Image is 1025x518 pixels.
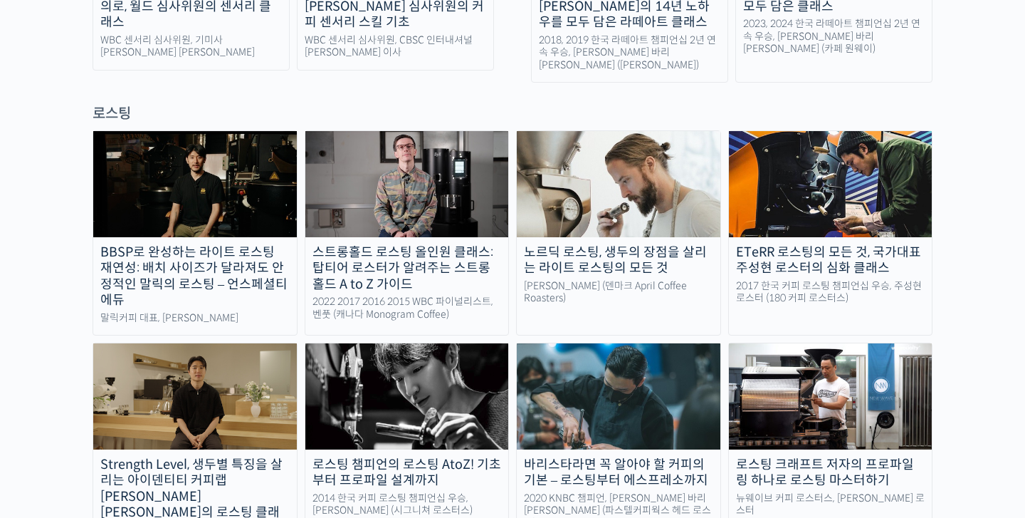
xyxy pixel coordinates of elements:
[517,280,720,305] div: [PERSON_NAME] (덴마크 April Coffee Roasters)
[220,421,237,432] span: 설정
[93,244,297,309] div: BBSP로 완성하는 라이트 로스팅 재연성: 배치 사이즈가 달라져도 안정적인 말릭의 로스팅 – 언스페셜티 에듀
[305,296,509,321] div: 2022 2017 2016 2015 WBC 파이널리스트, 벤풋 (캐나다 Monogram Coffee)
[93,104,932,123] div: 로스팅
[517,343,720,449] img: hyunyoungbang-thumbnail.jpeg
[305,130,510,336] a: 스트롱홀드 로스팅 올인원 클래스: 탑티어 로스터가 알려주는 스트롱홀드 A to Z 가이드 2022 2017 2016 2015 WBC 파이널리스트, 벤풋 (캐나다 Monogra...
[305,457,509,489] div: 로스팅 챔피언의 로스팅 AtoZ! 기초부터 프로파일 설계까지
[93,343,297,449] img: identity-roasting_course-thumbnail.jpg
[305,244,509,293] div: 스트롱홀드 로스팅 올인원 클래스: 탑티어 로스터가 알려주는 스트롱홀드 A to Z 가이드
[184,400,273,435] a: 설정
[729,343,932,449] img: coffee-roasting-thumbnail-500x260-1.jpg
[729,244,932,276] div: ETeRR 로스팅의 모든 것, 국가대표 주성현 로스터의 심화 클래스
[93,34,289,59] div: WBC 센서리 심사위원, 기미사 [PERSON_NAME] [PERSON_NAME]
[517,131,720,237] img: nordic-roasting-course-thumbnail.jpeg
[516,130,721,336] a: 노르딕 로스팅, 생두의 장점을 살리는 라이트 로스팅의 모든 것 [PERSON_NAME] (덴마크 April Coffee Roasters)
[93,312,297,325] div: 말릭커피 대표, [PERSON_NAME]
[45,421,53,432] span: 홈
[305,343,509,449] img: moonkyujang_thumbnail.jpg
[93,131,297,237] img: malic-roasting-class_course-thumbnail.jpg
[305,492,509,517] div: 2014 한국 커피 로스팅 챔피언십 우승, [PERSON_NAME] (시그니쳐 로스터스)
[130,422,147,433] span: 대화
[93,130,298,336] a: BBSP로 완성하는 라이트 로스팅 재연성: 배치 사이즈가 달라져도 안정적인 말릭의 로스팅 – 언스페셜티 에듀 말릭커피 대표, [PERSON_NAME]
[532,34,727,72] div: 2018, 2019 한국 라떼아트 챔피언십 2년 연속 우승, [PERSON_NAME] 바리[PERSON_NAME] ([PERSON_NAME])
[736,18,932,56] div: 2023, 2024 한국 라떼아트 챔피언십 2년 연속 우승, [PERSON_NAME] 바리[PERSON_NAME] (카페 원웨이)
[729,492,932,517] div: 뉴웨이브 커피 로스터스, [PERSON_NAME] 로스터
[4,400,94,435] a: 홈
[517,244,720,276] div: 노르딕 로스팅, 생두의 장점을 살리는 라이트 로스팅의 모든 것
[729,457,932,489] div: 로스팅 크래프트 저자의 프로파일링 하나로 로스팅 마스터하기
[728,130,933,336] a: ETeRR 로스팅의 모든 것, 국가대표 주성현 로스터의 심화 클래스 2017 한국 커피 로스팅 챔피언십 우승, 주성현 로스터 (180 커피 로스터스)
[729,131,932,237] img: eterr-roasting_course-thumbnail.jpg
[94,400,184,435] a: 대화
[298,34,493,59] div: WBC 센서리 심사위원, CBSC 인터내셔널 [PERSON_NAME] 이사
[729,280,932,305] div: 2017 한국 커피 로스팅 챔피언십 우승, 주성현 로스터 (180 커피 로스터스)
[305,131,509,237] img: stronghold-roasting_course-thumbnail.jpg
[517,457,720,489] div: 바리스타라면 꼭 알아야 할 커피의 기본 – 로스팅부터 에스프레소까지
